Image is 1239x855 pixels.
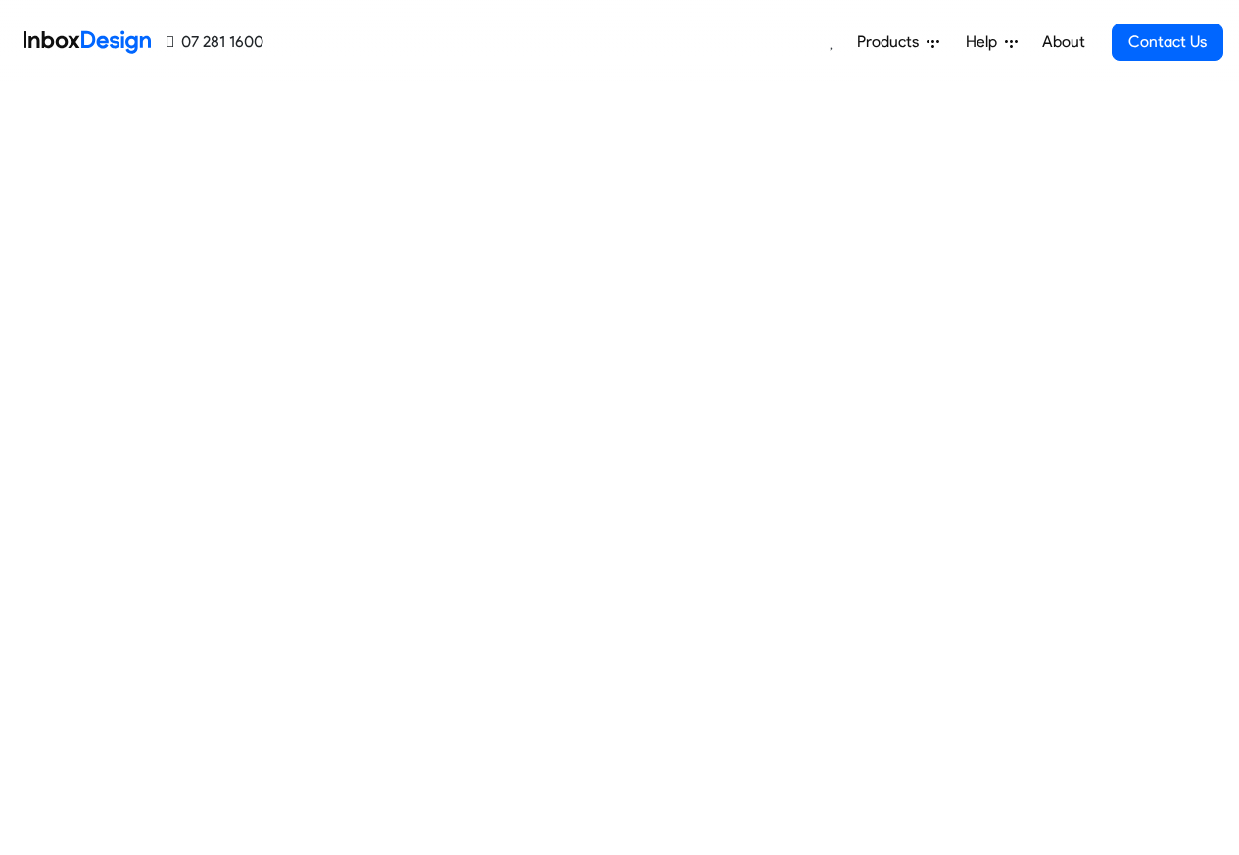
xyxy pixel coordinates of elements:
a: Products [849,23,947,62]
a: 07 281 1600 [167,30,263,54]
a: About [1036,23,1090,62]
span: Help [966,30,1005,54]
a: Help [958,23,1025,62]
a: Contact Us [1112,24,1223,61]
span: Products [857,30,927,54]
